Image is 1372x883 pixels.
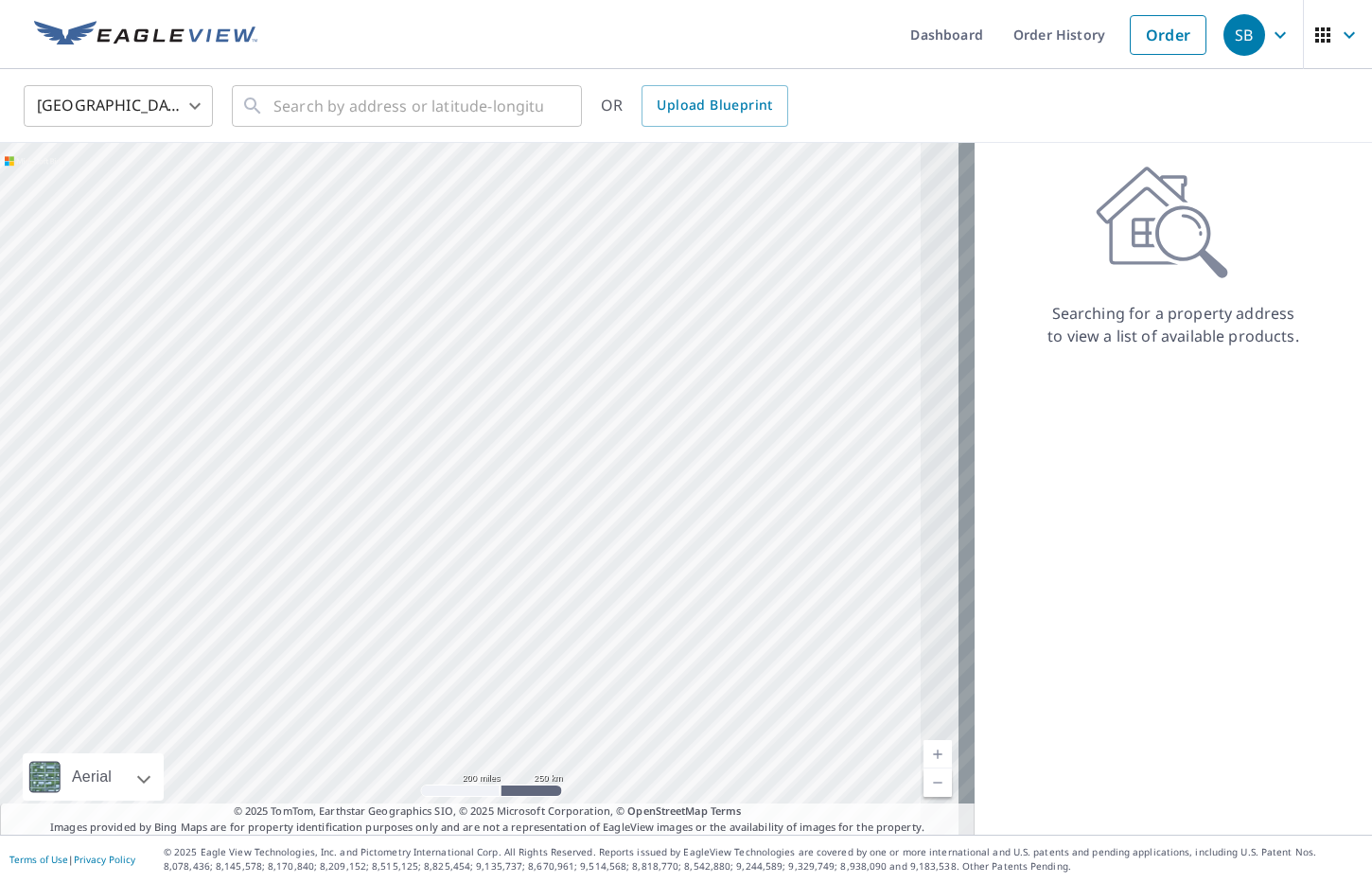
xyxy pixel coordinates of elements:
a: Order [1130,15,1206,55]
p: © 2025 Eagle View Technologies, Inc. and Pictometry International Corp. All Rights Reserved. Repo... [164,845,1363,874]
span: © 2025 TomTom, Earthstar Geographics SIO, © 2025 Microsoft Corporation, © [234,804,742,820]
a: Current Level 5, Zoom Out [923,768,952,797]
p: | [9,854,135,865]
div: OR [601,85,788,127]
a: Terms of Use [9,853,68,866]
span: Upload Blueprint [657,94,772,117]
a: Terms [711,804,742,818]
a: Current Level 5, Zoom In [923,740,952,768]
input: Search by address or latitude-longitude [273,79,543,132]
a: OpenStreetMap [627,804,707,818]
a: Privacy Policy [74,853,135,866]
div: SB [1223,14,1265,56]
img: EV Logo [34,21,257,49]
div: Aerial [23,753,164,801]
div: [GEOGRAPHIC_DATA] [24,79,213,132]
div: Aerial [66,753,117,801]
a: Upload Blueprint [642,85,787,127]
p: Searching for a property address to view a list of available products. [1047,302,1300,347]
